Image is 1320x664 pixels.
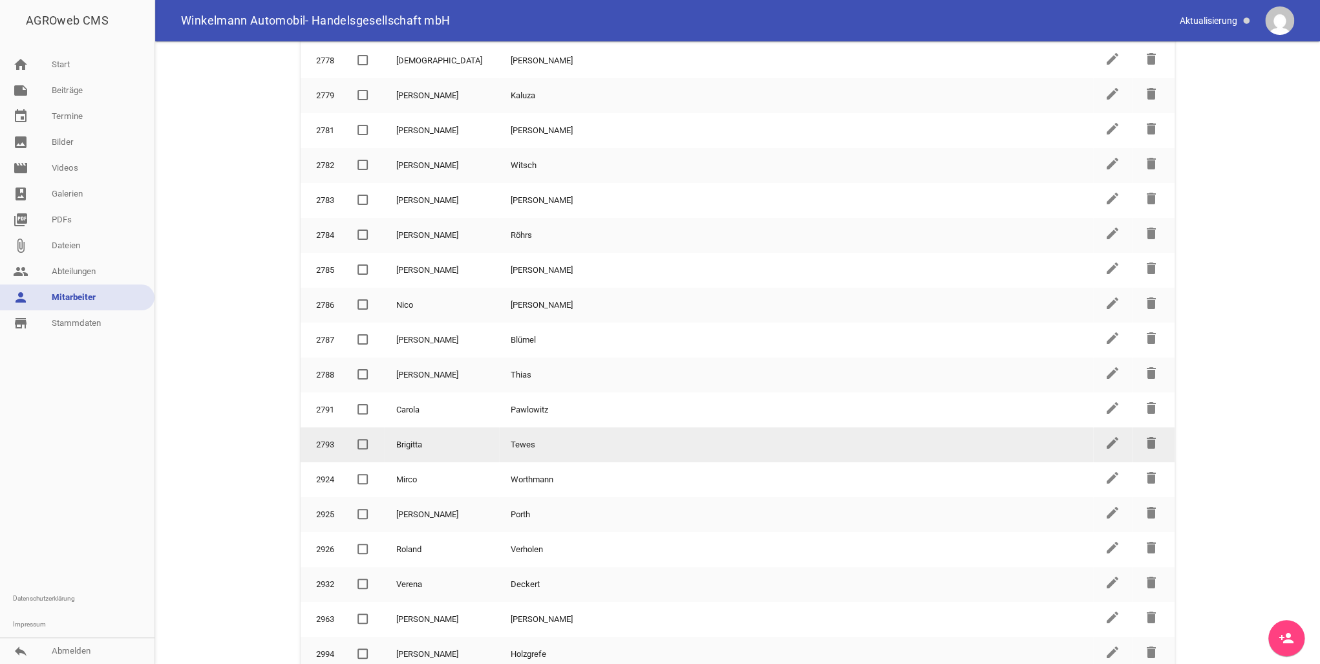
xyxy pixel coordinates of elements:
i: delete [1144,86,1159,102]
td: [PERSON_NAME] [499,43,1093,78]
td: Nico [385,288,499,323]
td: Thias [499,358,1093,392]
td: Roland [385,532,499,567]
i: edit [1105,261,1120,276]
i: edit [1105,191,1120,206]
i: movie [13,160,28,176]
a: edit [1105,198,1120,208]
i: person [13,290,28,305]
i: edit [1105,400,1120,416]
td: 2963 [301,602,346,637]
a: edit [1105,652,1120,662]
i: event [13,109,28,124]
a: edit [1105,94,1120,103]
i: store_mall_directory [13,316,28,331]
td: [PERSON_NAME] [385,358,499,392]
i: reply [13,643,28,659]
td: [PERSON_NAME] [499,253,1093,288]
i: edit [1105,51,1120,67]
td: [PERSON_NAME] [385,497,499,532]
i: delete [1144,191,1159,206]
a: edit [1105,373,1120,383]
i: delete [1144,365,1159,381]
i: edit [1105,156,1120,171]
td: 2791 [301,392,346,427]
i: delete [1144,505,1159,520]
td: Carola [385,392,499,427]
i: edit [1105,645,1120,660]
a: edit [1105,408,1120,418]
td: [DEMOGRAPHIC_DATA] [385,43,499,78]
i: delete [1144,400,1159,416]
td: Verena [385,567,499,602]
td: [PERSON_NAME] [499,113,1093,148]
td: [PERSON_NAME] [385,253,499,288]
i: edit [1105,575,1120,590]
td: Mirco [385,462,499,497]
i: note [13,83,28,98]
td: Pawlowitz [499,392,1093,427]
td: 2788 [301,358,346,392]
a: edit [1105,129,1120,138]
td: [PERSON_NAME] [385,218,499,253]
td: [PERSON_NAME] [385,323,499,358]
a: edit [1105,338,1120,348]
i: edit [1105,121,1120,136]
i: delete [1144,261,1159,276]
td: 2779 [301,78,346,113]
td: [PERSON_NAME] [385,183,499,218]
td: Brigitta [385,427,499,462]
i: delete [1144,610,1159,625]
td: [PERSON_NAME] [499,602,1093,637]
td: 2784 [301,218,346,253]
td: 2782 [301,148,346,183]
i: attach_file [13,238,28,253]
i: edit [1105,295,1120,311]
i: image [13,134,28,150]
a: edit [1105,583,1120,592]
td: 2781 [301,113,346,148]
td: 2925 [301,497,346,532]
i: delete [1144,575,1159,590]
i: edit [1105,540,1120,555]
a: edit [1105,303,1120,313]
i: delete [1144,121,1159,136]
a: edit [1105,59,1120,69]
td: 2787 [301,323,346,358]
i: edit [1105,610,1120,625]
i: edit [1105,435,1120,451]
a: edit [1105,478,1120,487]
td: 2932 [301,567,346,602]
td: 2793 [301,427,346,462]
a: edit [1105,233,1120,243]
i: delete [1144,51,1159,67]
td: Porth [499,497,1093,532]
td: [PERSON_NAME] [499,288,1093,323]
i: picture_as_pdf [13,212,28,228]
a: edit [1105,268,1120,278]
i: edit [1105,470,1120,486]
a: edit [1105,443,1120,453]
span: Winkelmann Automobil- Handelsgesellschaft mbH [181,15,450,27]
i: edit [1105,365,1120,381]
td: Witsch [499,148,1093,183]
td: [PERSON_NAME] [499,183,1093,218]
td: 2786 [301,288,346,323]
td: Deckert [499,567,1093,602]
a: edit [1105,548,1120,557]
td: 2924 [301,462,346,497]
i: delete [1144,226,1159,241]
a: edit [1105,164,1120,173]
i: edit [1105,505,1120,520]
td: 2778 [301,43,346,78]
i: delete [1144,470,1159,486]
td: 2926 [301,532,346,567]
td: Verholen [499,532,1093,567]
i: person_add [1279,630,1294,646]
i: edit [1105,330,1120,346]
i: edit [1105,226,1120,241]
td: 2783 [301,183,346,218]
i: delete [1144,330,1159,346]
i: delete [1144,156,1159,171]
a: edit [1105,617,1120,627]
